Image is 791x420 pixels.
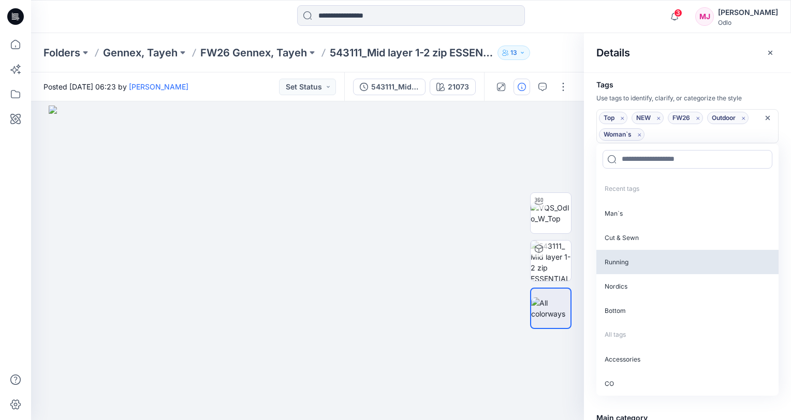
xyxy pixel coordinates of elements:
[764,114,772,122] div: Remove all tags
[672,112,698,124] span: FW26
[596,250,779,274] p: Running
[596,177,639,201] p: Recent tags
[514,79,530,95] button: Details
[654,114,663,123] svg: Remove tag
[200,46,307,60] a: FW26 Gennex, Tayeh
[129,82,188,91] a: [PERSON_NAME]
[604,112,623,124] span: Top
[596,274,779,298] p: Nordics
[618,114,627,123] svg: Remove tag
[636,112,659,124] span: NEW
[596,323,626,347] p: All tags
[596,226,779,250] p: Cut & Sewn
[718,6,778,19] div: [PERSON_NAME]
[103,46,178,60] a: Gennex, Tayeh
[43,81,188,92] span: Posted [DATE] 06:23 by
[43,46,80,60] a: Folders
[584,81,791,89] h4: Tags
[712,112,744,124] span: Outdoor
[497,46,530,60] button: 13
[604,128,640,141] span: Woman`s
[510,47,517,58] p: 13
[371,81,419,93] div: 543111_Mid layer 1-2 zip ESSENTIAL WARM 1-2 ZIP_SMS_3D
[596,201,779,226] p: Man`s
[674,9,682,17] span: 3
[49,106,566,420] img: eyJhbGciOiJIUzI1NiIsImtpZCI6IjAiLCJzbHQiOiJzZXMiLCJ0eXAiOiJKV1QifQ.eyJkYXRhIjp7InR5cGUiOiJzdG9yYW...
[584,94,791,103] p: Use tags to identify, clarify, or categorize the style
[531,202,571,224] img: VQS_Odlo_W_Top
[739,114,748,123] svg: Remove tag
[353,79,426,95] button: 543111_Mid layer 1-2 zip ESSENTIAL WARM 1-2 ZIP_SMS_3D
[694,114,702,123] svg: Remove tag
[718,19,778,26] div: Odlo
[596,347,779,371] p: Accessories
[596,371,779,396] p: CO
[635,130,644,139] svg: Remove tag
[695,7,714,26] div: MJ
[448,81,469,93] div: 21073
[430,79,476,95] button: 21073
[596,47,630,59] h2: Details
[596,298,779,323] p: Bottom
[531,241,571,281] img: 543111_Mid layer 1-2 zip ESSENTIAL WARM 1-2 ZIP_SMS_3D 21073
[330,46,493,60] p: 543111_Mid layer 1-2 zip ESSENTIAL WARM 1-2 ZIP_SMS_3D
[531,297,570,319] img: All colorways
